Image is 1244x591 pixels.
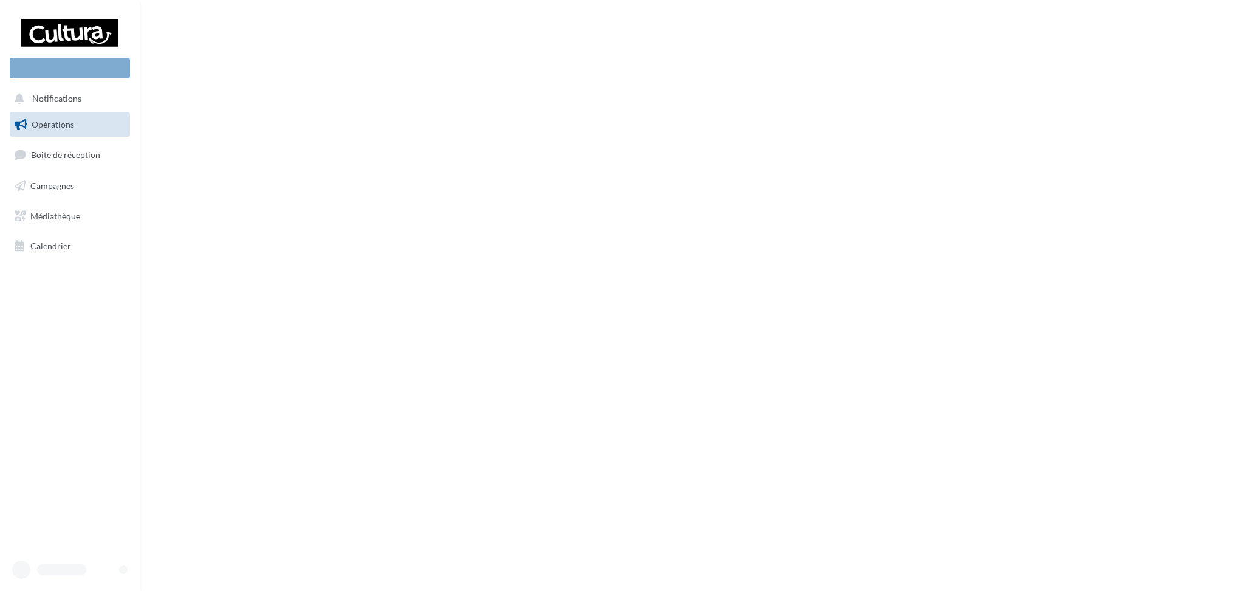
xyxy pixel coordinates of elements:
a: Opérations [7,112,132,137]
a: Campagnes [7,173,132,199]
span: Boîte de réception [31,150,100,160]
span: Opérations [32,119,74,130]
span: Notifications [32,94,81,104]
span: Campagnes [30,181,74,191]
a: Médiathèque [7,204,132,229]
div: Nouvelle campagne [10,58,130,78]
span: Calendrier [30,241,71,251]
span: Médiathèque [30,210,80,221]
a: Boîte de réception [7,142,132,168]
a: Calendrier [7,233,132,259]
